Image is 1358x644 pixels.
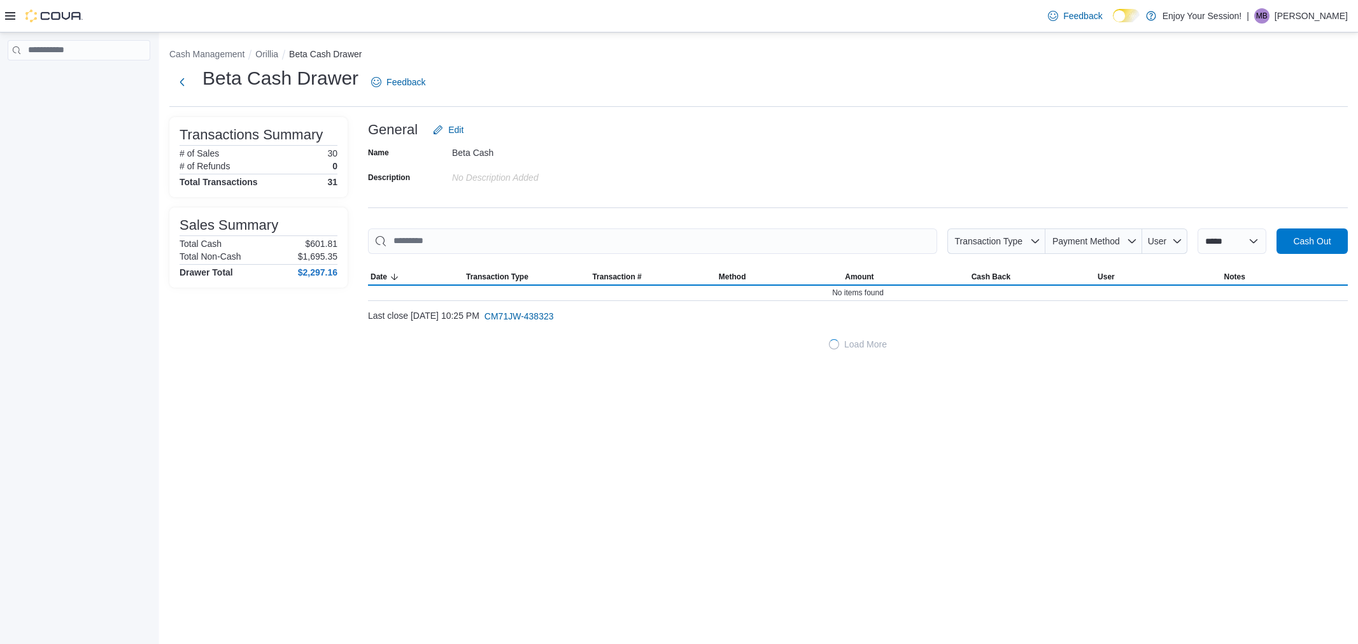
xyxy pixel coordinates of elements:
span: MB [1256,8,1268,24]
span: Payment Method [1052,236,1120,246]
div: Last close [DATE] 10:25 PM [368,304,1348,329]
button: Next [169,69,195,95]
p: | [1247,8,1249,24]
label: Description [368,172,410,183]
button: Date [368,269,463,284]
h4: $2,297.16 [298,267,337,277]
span: Method [719,272,746,282]
span: Notes [1224,272,1245,282]
button: Cash Out [1277,228,1348,254]
label: Name [368,148,389,158]
h1: Beta Cash Drawer [202,66,358,91]
button: Amount [842,269,968,284]
div: Mason Brazeau [1254,8,1270,24]
button: User [1095,269,1221,284]
h4: 31 [327,177,337,187]
h3: Sales Summary [180,218,278,233]
input: Dark Mode [1113,9,1140,22]
h4: Total Transactions [180,177,258,187]
button: Method [716,269,842,284]
span: Date [371,272,387,282]
span: No items found [832,288,884,298]
span: Cash Out [1293,235,1331,248]
span: Dark Mode [1113,22,1114,23]
input: This is a search bar. As you type, the results lower in the page will automatically filter. [368,228,937,254]
p: 30 [327,148,337,158]
button: Cash Back [969,269,1095,284]
nav: Complex example [8,63,150,94]
a: Feedback [1043,3,1107,29]
h4: Drawer Total [180,267,233,277]
button: Edit [428,117,469,143]
p: $1,695.35 [298,251,337,262]
span: Load More [844,338,887,351]
h6: Total Non-Cash [180,251,241,262]
button: CM71JW-438323 [479,304,559,329]
a: Feedback [366,69,430,95]
span: Feedback [386,76,425,88]
span: Feedback [1063,10,1102,22]
button: Orillia [255,49,278,59]
button: Cash Management [169,49,244,59]
p: [PERSON_NAME] [1275,8,1348,24]
p: $601.81 [305,239,337,249]
button: Payment Method [1045,228,1142,254]
button: Transaction Type [947,228,1045,254]
span: CM71JW-438323 [484,310,554,323]
nav: An example of EuiBreadcrumbs [169,48,1348,63]
button: User [1142,228,1187,254]
button: LoadingLoad More [368,332,1348,357]
div: Beta Cash [452,143,623,158]
div: No Description added [452,167,623,183]
span: Cash Back [972,272,1010,282]
h6: Total Cash [180,239,222,249]
span: User [1148,236,1167,246]
h3: General [368,122,418,137]
button: Transaction Type [463,269,590,284]
p: Enjoy Your Session! [1163,8,1242,24]
button: Transaction # [590,269,716,284]
h6: # of Sales [180,148,219,158]
h3: Transactions Summary [180,127,323,143]
span: Amount [845,272,874,282]
p: 0 [332,161,337,171]
img: Cova [25,10,83,22]
span: Transaction Type [954,236,1022,246]
button: Notes [1222,269,1348,284]
span: Edit [448,123,463,136]
h6: # of Refunds [180,161,230,171]
span: Loading [829,339,839,349]
span: Transaction Type [466,272,528,282]
button: Beta Cash Drawer [289,49,362,59]
span: User [1098,272,1115,282]
span: Transaction # [592,272,641,282]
